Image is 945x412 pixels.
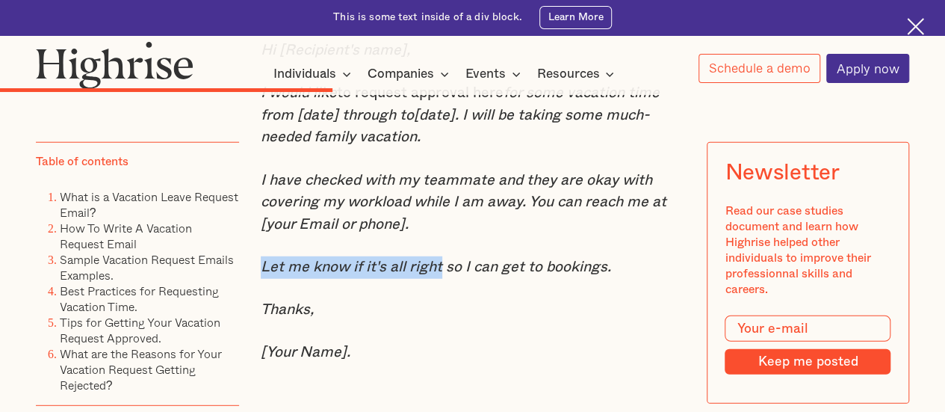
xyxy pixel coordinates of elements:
em: for some vacation time from [date] through to[date]. I will be taking some much-needed family vac... [261,85,660,144]
form: Modal Form [725,316,890,375]
div: Resources [536,65,599,83]
div: Events [465,65,525,83]
a: Sample Vacation Request Emails Examples. [60,250,234,284]
a: What are the Reasons for Your Vacation Request Getting Rejected? [60,345,222,394]
em: Thanks, [261,302,314,317]
img: Highrise logo [36,41,193,89]
a: Learn More [539,6,612,29]
img: Cross icon [907,18,924,35]
a: Tips for Getting Your Vacation Request Approved. [60,313,220,347]
div: Newsletter [725,160,839,185]
div: Companies [368,65,453,83]
input: Keep me posted [725,349,890,374]
div: This is some text inside of a div block. [333,10,522,25]
a: Apply now [826,54,909,83]
em: [Your Name]. [261,345,350,360]
em: Let me know if it's all right so I can get to bookings. [261,259,611,274]
em: I have checked with my teammate and they are okay with covering my workload while I am away. You ... [261,173,666,232]
a: How To Write A Vacation Request Email [60,219,192,253]
input: Your e-mail [725,316,890,342]
a: Schedule a demo [698,54,820,83]
p: to request approval here [261,82,685,149]
div: Table of contents [36,154,128,170]
div: Read our case studies document and learn how Highrise helped other individuals to improve their p... [725,203,890,298]
div: Companies [368,65,434,83]
a: Best Practices for Requesting Vacation Time. [60,282,219,316]
div: Individuals [273,65,356,83]
div: Individuals [273,65,336,83]
p: ‍ [261,385,685,408]
a: What is a Vacation Leave Request Email? [60,188,238,221]
div: Events [465,65,506,83]
div: Resources [536,65,619,83]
